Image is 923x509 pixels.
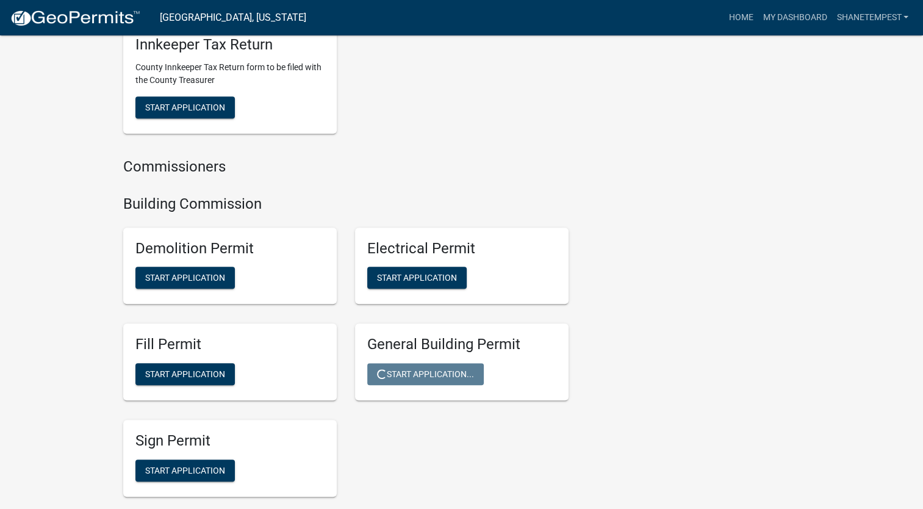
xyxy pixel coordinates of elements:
span: Start Application... [377,369,474,379]
h5: Electrical Permit [367,240,556,258]
h5: Innkeeper Tax Return [135,36,325,54]
a: My Dashboard [758,6,831,29]
p: County Innkeeper Tax Return form to be filed with the County Treasurer [135,61,325,87]
button: Start Application [135,363,235,385]
h5: Demolition Permit [135,240,325,258]
h5: General Building Permit [367,336,556,353]
a: [GEOGRAPHIC_DATA], [US_STATE] [160,7,306,28]
button: Start Application [135,267,235,289]
button: Start Application [135,460,235,482]
span: Start Application [145,369,225,379]
a: shanetempest [831,6,913,29]
h5: Sign Permit [135,432,325,450]
span: Start Application [377,273,457,283]
a: Home [724,6,758,29]
h5: Fill Permit [135,336,325,353]
button: Start Application [135,96,235,118]
h4: Building Commission [123,195,569,213]
span: Start Application [145,103,225,112]
button: Start Application [367,267,467,289]
h4: Commissioners [123,158,569,176]
span: Start Application [145,273,225,283]
button: Start Application... [367,363,484,385]
span: Start Application [145,466,225,475]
